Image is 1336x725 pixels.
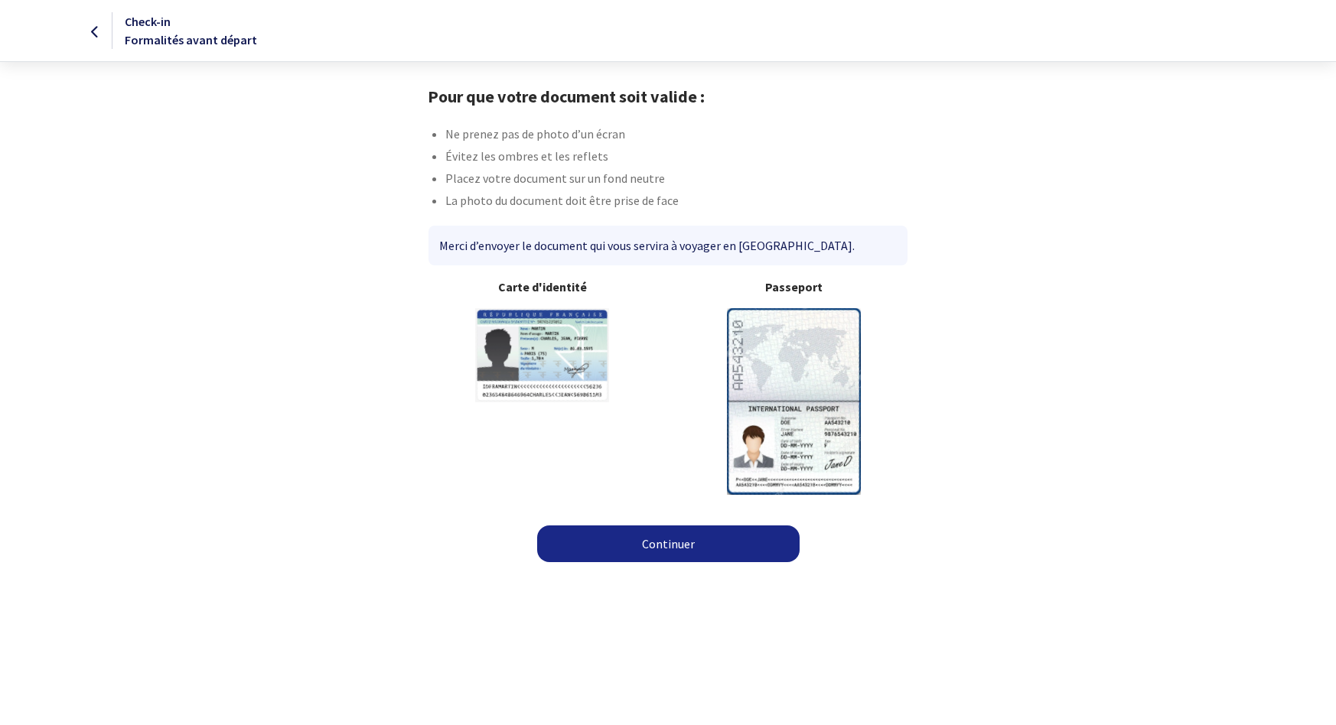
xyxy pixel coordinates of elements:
img: illuCNI.svg [475,308,609,402]
li: Ne prenez pas de photo d’un écran [445,125,908,147]
h1: Pour que votre document soit valide : [428,86,908,106]
b: Carte d'identité [428,278,656,296]
b: Passeport [680,278,908,296]
img: illuPasseport.svg [727,308,861,494]
span: Check-in Formalités avant départ [125,14,257,47]
div: Merci d’envoyer le document qui vous servira à voyager en [GEOGRAPHIC_DATA]. [428,226,907,265]
li: Placez votre document sur un fond neutre [445,169,908,191]
li: La photo du document doit être prise de face [445,191,908,213]
a: Continuer [537,525,800,562]
li: Évitez les ombres et les reflets [445,147,908,169]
